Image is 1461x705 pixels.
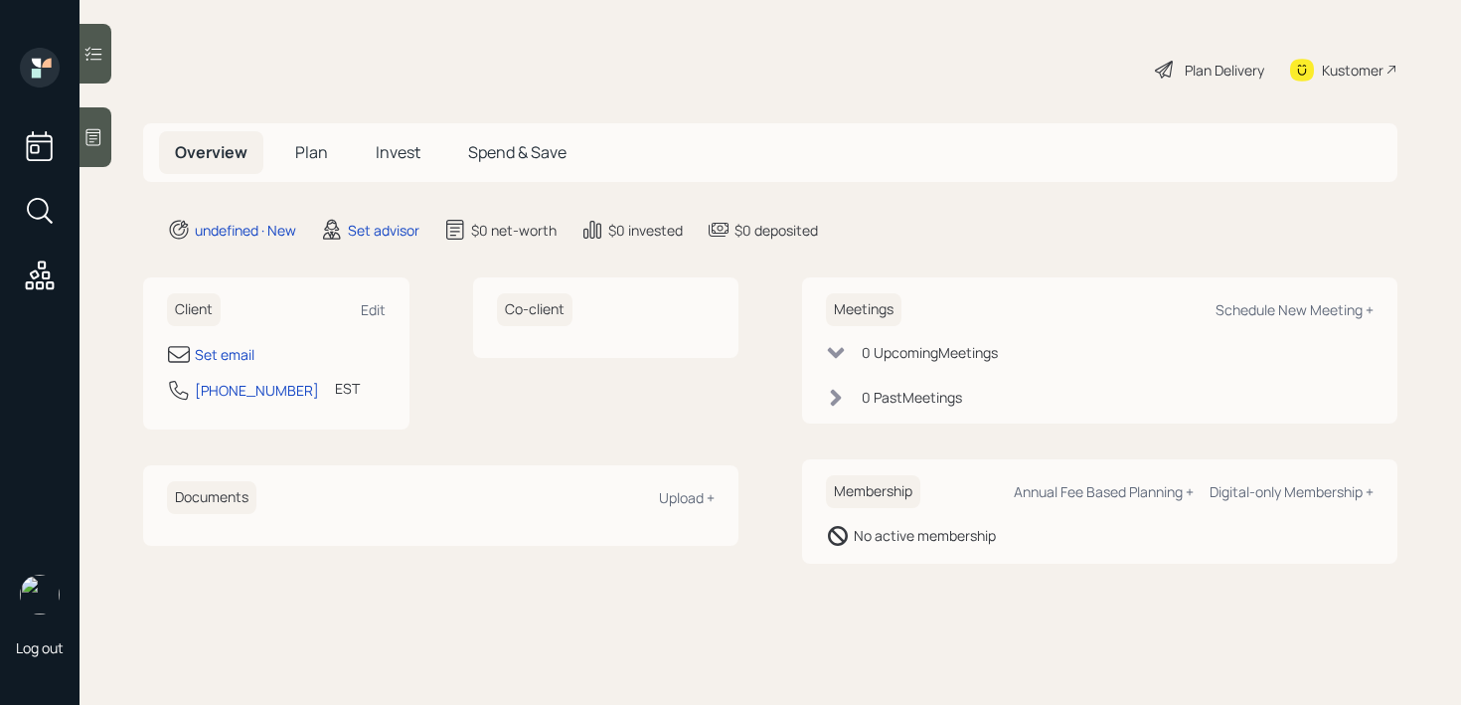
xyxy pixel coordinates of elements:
div: Kustomer [1322,60,1383,81]
div: 0 Upcoming Meeting s [862,342,998,363]
div: undefined · New [195,220,296,241]
span: Spend & Save [468,141,567,163]
div: Plan Delivery [1185,60,1264,81]
div: $0 deposited [734,220,818,241]
div: Log out [16,638,64,657]
h6: Meetings [826,293,901,326]
div: $0 invested [608,220,683,241]
h6: Co-client [497,293,572,326]
div: 0 Past Meeting s [862,387,962,408]
div: Schedule New Meeting + [1216,300,1374,319]
div: Upload + [659,488,715,507]
div: Set email [195,344,254,365]
div: $0 net-worth [471,220,557,241]
div: Digital-only Membership + [1210,482,1374,501]
span: Overview [175,141,247,163]
div: [PHONE_NUMBER] [195,380,319,401]
div: Edit [361,300,386,319]
div: No active membership [854,525,996,546]
h6: Documents [167,481,256,514]
div: Annual Fee Based Planning + [1014,482,1194,501]
div: EST [335,378,360,399]
h6: Client [167,293,221,326]
img: retirable_logo.png [20,575,60,615]
h6: Membership [826,475,920,508]
div: Set advisor [348,220,419,241]
span: Invest [376,141,420,163]
span: Plan [295,141,328,163]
